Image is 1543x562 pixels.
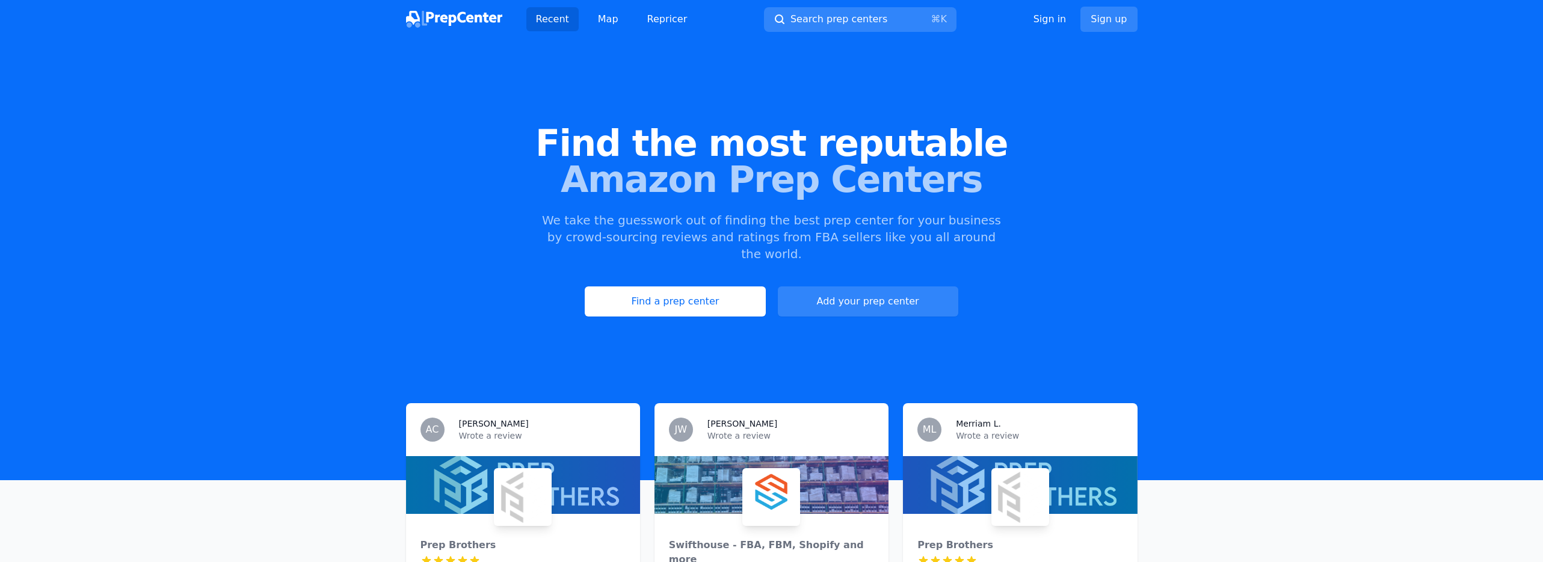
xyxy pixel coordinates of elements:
p: Wrote a review [956,430,1123,442]
span: AC [426,425,439,434]
a: Find a prep center [585,286,765,317]
span: Amazon Prep Centers [19,161,1524,197]
img: Swifthouse - FBA, FBM, Shopify and more [745,471,798,523]
a: Sign up [1080,7,1137,32]
p: Wrote a review [459,430,626,442]
kbd: ⌘ [931,13,940,25]
span: Search prep centers [790,12,887,26]
img: Prep Brothers [496,471,549,523]
p: Wrote a review [707,430,874,442]
a: Map [588,7,628,31]
span: Find the most reputable [19,125,1524,161]
a: Repricer [638,7,697,31]
h3: Merriam L. [956,418,1001,430]
button: Search prep centers⌘K [764,7,956,32]
kbd: K [940,13,947,25]
div: Prep Brothers [917,538,1123,552]
h3: [PERSON_NAME] [707,418,777,430]
img: PrepCenter [406,11,502,28]
a: Add your prep center [778,286,958,317]
a: Sign in [1033,12,1067,26]
h3: [PERSON_NAME] [459,418,529,430]
p: We take the guesswork out of finding the best prep center for your business by crowd-sourcing rev... [541,212,1003,262]
img: Prep Brothers [994,471,1047,523]
a: Recent [526,7,579,31]
div: Prep Brothers [420,538,626,552]
span: JW [675,425,688,434]
span: ML [923,425,937,434]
